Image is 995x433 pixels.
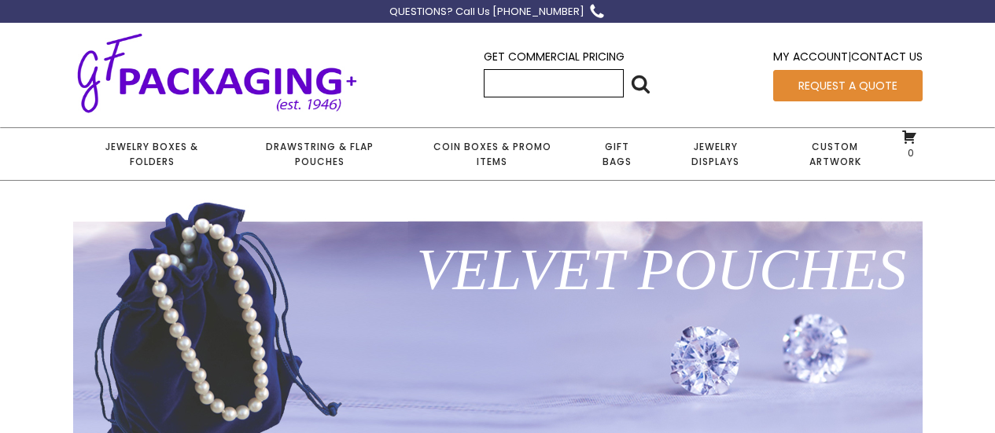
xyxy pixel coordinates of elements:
div: | [773,48,923,69]
a: Jewelry Displays [658,128,774,180]
a: Coin Boxes & Promo Items [407,128,576,180]
a: Jewelry Boxes & Folders [73,128,231,180]
a: Get Commercial Pricing [484,49,625,64]
a: Gift Bags [577,128,658,180]
a: Request a Quote [773,70,923,101]
div: QUESTIONS? Call Us [PHONE_NUMBER] [389,4,584,20]
span: 0 [904,146,914,160]
a: Custom Artwork [774,128,896,180]
a: Drawstring & Flap Pouches [231,128,407,180]
h1: Velvet Pouches [73,215,923,325]
a: Contact Us [851,49,923,64]
a: My Account [773,49,848,64]
a: 0 [901,129,917,159]
img: GF Packaging + - Established 1946 [73,30,361,116]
